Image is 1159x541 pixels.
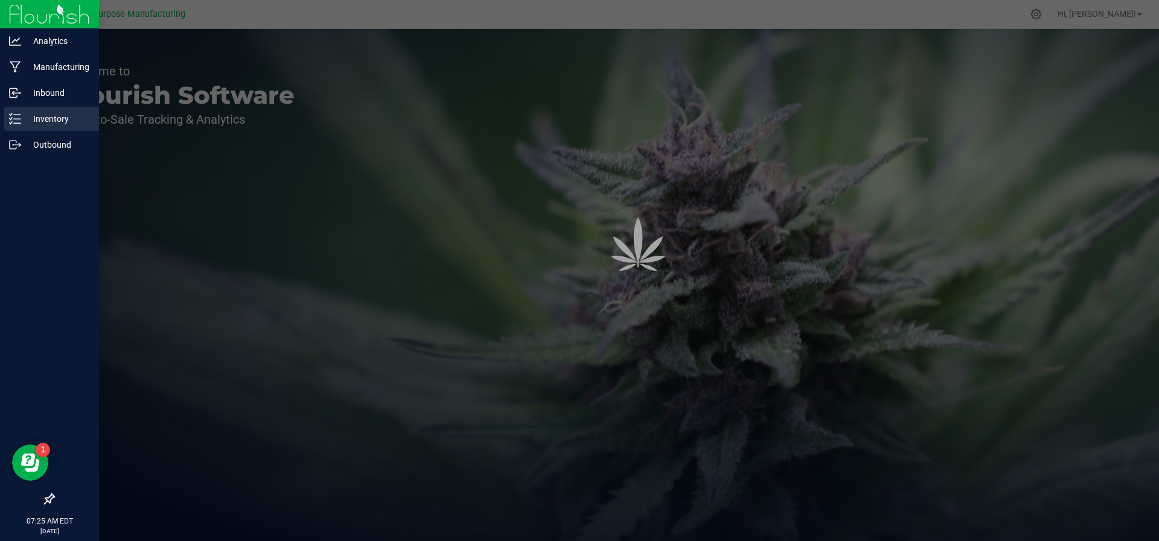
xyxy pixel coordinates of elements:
[36,443,50,457] iframe: Resource center unread badge
[9,113,21,125] inline-svg: Inventory
[5,516,94,527] p: 07:25 AM EDT
[21,138,94,152] p: Outbound
[9,87,21,99] inline-svg: Inbound
[9,35,21,47] inline-svg: Analytics
[21,34,94,48] p: Analytics
[5,527,94,536] p: [DATE]
[9,139,21,151] inline-svg: Outbound
[21,112,94,126] p: Inventory
[21,60,94,74] p: Manufacturing
[21,86,94,100] p: Inbound
[12,445,48,481] iframe: Resource center
[9,61,21,73] inline-svg: Manufacturing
